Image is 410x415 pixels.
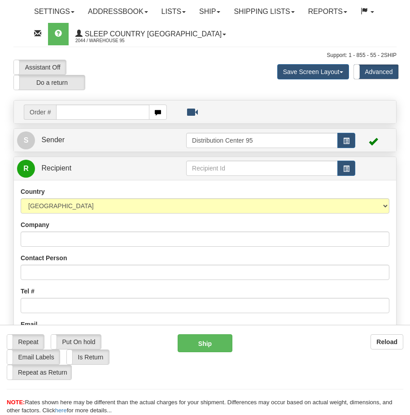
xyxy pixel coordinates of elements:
[21,220,49,229] label: Company
[41,164,71,172] span: Recipient
[17,160,35,178] span: R
[186,133,338,148] input: Sender Id
[13,52,397,59] div: Support: 1 - 855 - 55 - 2SHIP
[7,350,60,364] label: Email Labels
[55,407,67,414] a: here
[17,131,186,149] a: S Sender
[354,65,398,79] label: Advanced
[17,131,35,149] span: S
[7,365,71,380] label: Repeat as Return
[27,0,81,23] a: Settings
[51,335,101,349] label: Put On hold
[277,64,349,79] button: Save Screen Layout
[21,287,35,296] label: Tel #
[83,30,222,38] span: Sleep Country [GEOGRAPHIC_DATA]
[376,338,397,345] b: Reload
[14,60,66,74] label: Assistant Off
[7,335,44,349] label: Repeat
[14,75,85,90] label: Do a return
[227,0,301,23] a: Shipping lists
[81,0,155,23] a: Addressbook
[7,399,25,406] span: NOTE:
[371,334,403,349] button: Reload
[67,350,109,364] label: Is Return
[155,0,192,23] a: Lists
[75,36,143,45] span: 2044 / Warehouse 95
[192,0,227,23] a: Ship
[24,105,56,120] span: Order #
[69,23,233,45] a: Sleep Country [GEOGRAPHIC_DATA] 2044 / Warehouse 95
[41,136,65,144] span: Sender
[21,253,67,262] label: Contact Person
[389,162,409,253] iframe: chat widget
[21,187,45,196] label: Country
[301,0,354,23] a: Reports
[178,334,232,352] button: Ship
[21,320,37,329] label: Email
[186,161,338,176] input: Recipient Id
[17,159,167,178] a: R Recipient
